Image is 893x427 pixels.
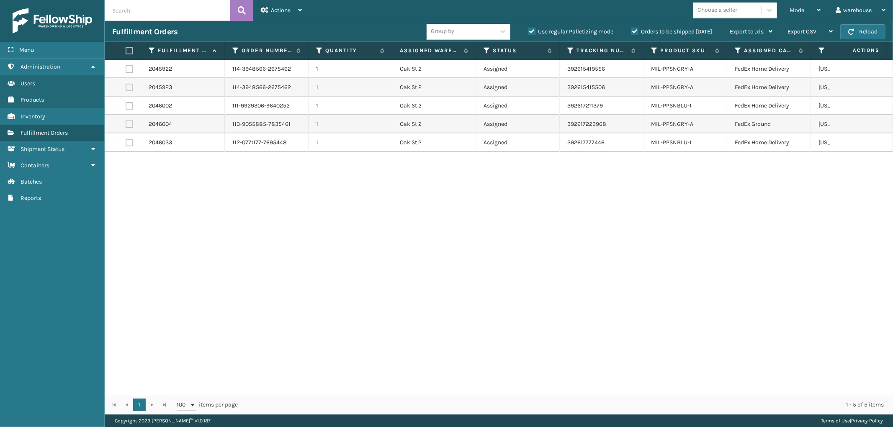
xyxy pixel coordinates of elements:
td: Oak St 2 [392,60,476,78]
h3: Fulfillment Orders [112,27,178,37]
td: 113-9055885-7835461 [225,115,309,133]
label: Tracking Number [576,47,627,54]
label: Product SKU [660,47,711,54]
label: Use regular Palletizing mode [528,28,613,35]
span: Shipment Status [21,146,64,153]
td: 112-0771177-7695448 [225,133,309,152]
a: Terms of Use [821,418,850,424]
td: Assigned [476,78,560,97]
p: Copyright 2023 [PERSON_NAME]™ v 1.0.187 [115,414,211,427]
a: MIL-PPSNGRY-A [651,65,693,72]
span: Containers [21,162,49,169]
a: 392617211379 [567,102,603,109]
span: Actions [826,43,885,57]
label: Status [493,47,543,54]
td: Oak St 2 [392,97,476,115]
a: Privacy Policy [851,418,883,424]
span: Export to .xls [730,28,764,35]
a: 2045923 [149,83,172,92]
a: 2046002 [149,102,172,110]
td: 114-3948566-2675462 [225,60,309,78]
a: 392617223968 [567,120,606,128]
td: 1 [309,97,392,115]
label: Assigned Carrier Service [744,47,795,54]
span: Menu [19,46,34,54]
a: 392615419556 [567,65,605,72]
td: 1 [309,115,392,133]
a: 2045922 [149,65,172,73]
span: Inventory [21,113,45,120]
td: 1 [309,60,392,78]
td: Oak St 2 [392,78,476,97]
a: 1 [133,399,146,411]
td: Assigned [476,133,560,152]
img: logo [13,8,92,33]
td: Assigned [476,115,560,133]
span: Administration [21,63,60,70]
td: Oak St 2 [392,115,476,133]
span: items per page [177,399,238,411]
a: 392617777446 [567,139,605,146]
td: Assigned [476,60,560,78]
button: Reload [840,24,885,39]
label: Order Number [242,47,292,54]
label: Assigned Warehouse [400,47,460,54]
span: 100 [177,401,189,409]
td: 1 [309,78,392,97]
td: Assigned [476,97,560,115]
label: Orders to be shipped [DATE] [631,28,712,35]
td: Oak St 2 [392,133,476,152]
td: 111-9929306-9640252 [225,97,309,115]
td: 1 [309,133,392,152]
a: MIL-PPSNBLU-1 [651,139,692,146]
td: FedEx Home Delivery [727,78,811,97]
a: 392615415506 [567,84,605,91]
span: Export CSV [787,28,816,35]
label: Fulfillment Order Id [158,47,208,54]
a: 2046033 [149,138,172,147]
td: FedEx Home Delivery [727,133,811,152]
span: Batches [21,178,42,185]
span: Fulfillment Orders [21,129,68,136]
td: FedEx Home Delivery [727,97,811,115]
div: 1 - 5 of 5 items [250,401,884,409]
span: Users [21,80,35,87]
a: 2046004 [149,120,172,128]
div: Group by [431,27,454,36]
span: Actions [271,7,291,14]
td: 114-3948566-2675462 [225,78,309,97]
div: | [821,414,883,427]
label: Quantity [325,47,376,54]
a: MIL-PPSNGRY-A [651,120,693,128]
a: MIL-PPSNGRY-A [651,84,693,91]
td: FedEx Home Delivery [727,60,811,78]
td: FedEx Ground [727,115,811,133]
div: Choose a seller [697,6,737,15]
a: MIL-PPSNBLU-1 [651,102,692,109]
span: Mode [790,7,804,14]
span: Products [21,96,44,103]
span: Reports [21,194,41,202]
